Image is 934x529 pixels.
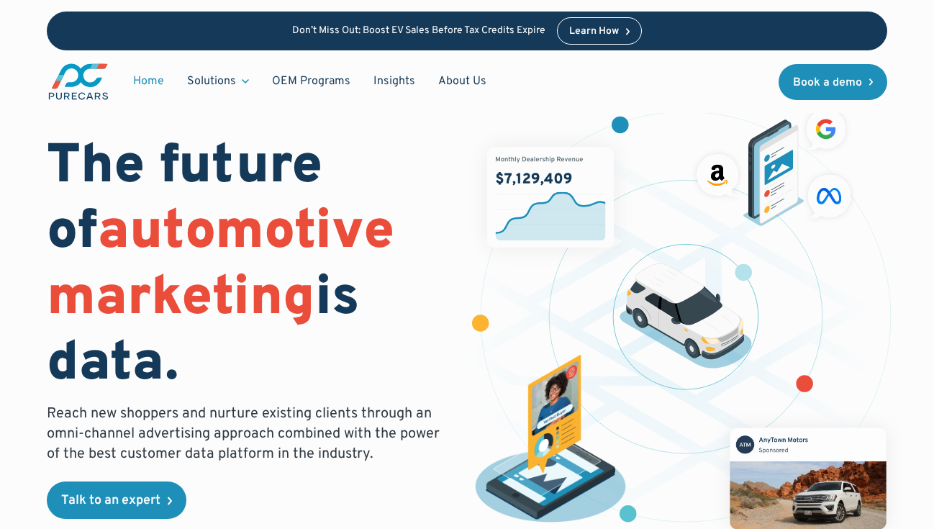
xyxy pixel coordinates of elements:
p: Reach new shoppers and nurture existing clients through an omni-channel advertising approach comb... [47,404,450,464]
div: Learn How [569,27,619,37]
div: Solutions [176,68,260,95]
img: chart showing monthly dealership revenue of $7m [487,147,614,248]
a: Talk to an expert [47,481,186,519]
img: ads on social media and advertising partners [691,104,857,226]
img: purecars logo [47,62,110,101]
a: Book a demo [779,64,888,100]
a: About Us [427,68,498,95]
a: main [47,62,110,101]
a: Insights [362,68,427,95]
div: Book a demo [793,77,862,89]
a: Home [122,68,176,95]
img: persona of a buyer [464,355,637,528]
p: Don’t Miss Out: Boost EV Sales Before Tax Credits Expire [292,25,545,37]
div: Talk to an expert [61,494,160,507]
a: Learn How [557,17,643,45]
img: illustration of a vehicle [620,263,753,369]
div: Solutions [187,73,236,89]
h1: The future of is data. [47,135,450,398]
span: automotive marketing [47,199,394,333]
a: OEM Programs [260,68,362,95]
